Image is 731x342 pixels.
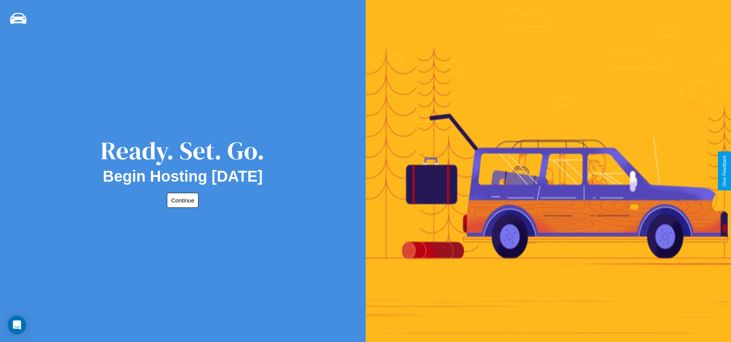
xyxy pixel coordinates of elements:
[8,316,26,334] div: Open Intercom Messenger
[101,133,265,168] div: Ready. Set. Go.
[103,168,263,185] h2: Begin Hosting [DATE]
[722,155,727,187] div: Give Feedback
[167,193,198,208] button: Continue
